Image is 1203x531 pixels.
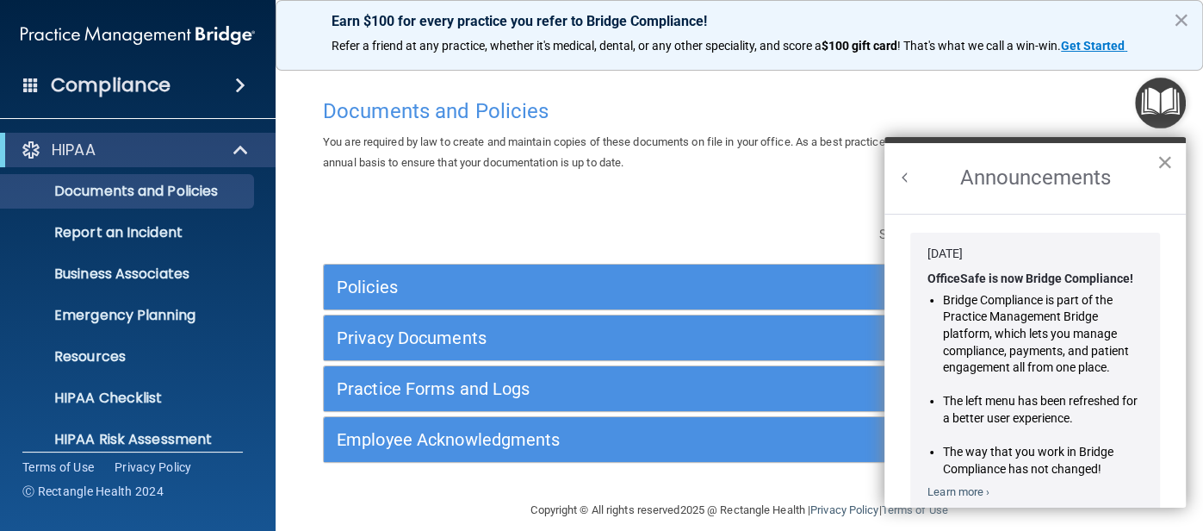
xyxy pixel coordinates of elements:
[51,73,171,97] h4: Compliance
[927,272,1133,285] strong: OfficeSafe is now Bridge Compliance!
[1135,78,1186,128] button: Open Resource Center
[11,348,246,365] p: Resources
[22,483,164,500] span: Ⓒ Rectangle Health 2024
[337,375,1142,403] a: Practice Forms and Logs
[332,39,822,53] span: Refer a friend at any practice, whether it's medical, dental, or any other speciality, and score a
[943,292,1143,377] li: Bridge Compliance is part of the Practice Management Bridge platform, which lets you manage compl...
[810,503,878,516] a: Privacy Policy
[11,390,246,407] p: HIPAA Checklist
[22,459,94,476] a: Terms of Use
[884,137,1186,508] div: Resource Center
[11,265,246,283] p: Business Associates
[11,307,246,324] p: Emergency Planning
[21,18,255,53] img: PMB logo
[337,379,934,398] h5: Practice Forms and Logs
[943,393,1143,427] li: The left menu has been refreshed for a better user experience.
[11,183,246,200] p: Documents and Policies
[337,430,934,449] h5: Employee Acknowledgments
[1061,39,1127,53] a: Get Started
[337,273,1142,301] a: Policies
[881,503,947,516] a: Terms of Use
[11,431,246,448] p: HIPAA Risk Assessment
[1061,39,1125,53] strong: Get Started
[897,39,1061,53] span: ! That's what we call a win-win.
[943,444,1143,478] li: The way that you work in Bridge Compliance has not changed!
[822,39,897,53] strong: $100 gift card
[337,278,934,297] h5: Policies
[927,246,1143,263] div: [DATE]
[927,485,989,498] a: Learn more ›
[323,135,1156,169] span: You are required by law to create and maintain copies of these documents on file in your office. ...
[1173,6,1189,34] button: Close
[884,143,1186,214] h2: Announcements
[332,13,1147,29] p: Earn $100 for every practice you refer to Bridge Compliance!
[323,100,1156,122] h4: Documents and Policies
[896,169,914,186] button: Back to Resource Center Home
[1156,148,1173,176] button: Close
[337,328,934,347] h5: Privacy Documents
[337,426,1142,453] a: Employee Acknowledgments
[115,459,192,476] a: Privacy Policy
[11,224,246,241] p: Report an Incident
[879,227,994,242] span: Search Documents:
[337,324,1142,352] a: Privacy Documents
[21,140,250,160] a: HIPAA
[52,140,96,160] p: HIPAA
